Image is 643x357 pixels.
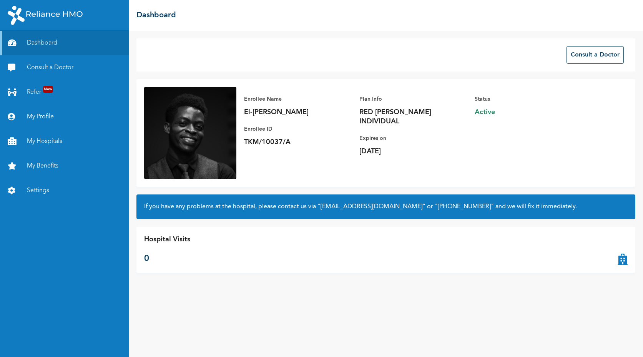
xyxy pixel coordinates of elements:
[359,108,467,126] p: RED [PERSON_NAME] INDIVIDUAL
[244,108,352,117] p: El-[PERSON_NAME]
[359,147,467,156] p: [DATE]
[144,202,628,211] h2: If you have any problems at the hospital, please contact us via or and we will fix it immediately.
[244,95,352,104] p: Enrollee Name
[359,134,467,143] p: Expires on
[43,86,53,93] span: New
[144,234,190,245] p: Hospital Visits
[8,6,83,25] img: RelianceHMO's Logo
[475,95,582,104] p: Status
[136,10,176,21] h2: Dashboard
[317,204,425,210] a: "[EMAIL_ADDRESS][DOMAIN_NAME]"
[244,138,352,147] p: TKM/10037/A
[567,46,624,64] button: Consult a Doctor
[359,95,467,104] p: Plan Info
[144,252,190,265] p: 0
[435,204,494,210] a: "[PHONE_NUMBER]"
[475,108,582,117] span: Active
[144,87,236,179] img: Enrollee
[244,125,352,134] p: Enrollee ID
